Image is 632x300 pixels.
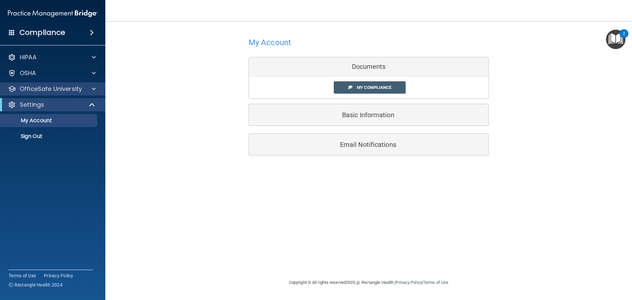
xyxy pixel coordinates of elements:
a: Terms of Use [423,280,448,285]
a: Settings [8,101,95,109]
p: Settings [20,101,44,109]
h4: My Account [249,38,291,47]
a: OfficeSafe University [8,85,96,93]
p: Sign Out [4,133,94,140]
iframe: Drift Widget Chat Controller [599,255,624,280]
p: My Account [4,117,94,124]
img: PMB logo [8,7,97,20]
a: Privacy Policy [44,272,73,279]
div: 2 [623,34,625,42]
a: Email Notifications [254,137,484,152]
span: Ⓒ Rectangle Health 2024 [9,282,63,288]
a: OSHA [8,69,96,77]
h5: Basic Information [254,111,463,119]
p: OSHA [20,69,36,77]
a: HIPAA [8,53,96,61]
div: Documents [249,57,488,76]
div: Copyright © All rights reserved 2025 @ Rectangle Health | | [249,272,489,293]
h4: Compliance [19,28,65,37]
h5: Email Notifications [254,141,463,148]
p: HIPAA [20,53,37,61]
a: Privacy Policy [396,280,422,285]
button: Open Resource Center, 2 new notifications [606,30,625,49]
p: OfficeSafe University [20,85,82,93]
a: Terms of Use [9,272,36,279]
a: Basic Information [254,107,484,122]
span: My Compliance [357,85,391,90]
